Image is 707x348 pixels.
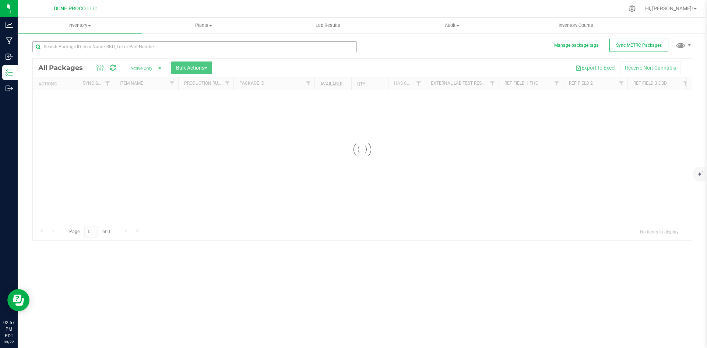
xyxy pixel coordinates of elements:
span: Audit [390,22,514,29]
button: Sync METRC Packages [609,39,668,52]
input: Search Package ID, Item Name, SKU, Lot or Part Number... [32,41,357,52]
inline-svg: Inventory [6,69,13,76]
iframe: Resource center [7,289,29,311]
inline-svg: Analytics [6,21,13,29]
p: 02:57 PM PDT [3,319,14,339]
a: Inventory [18,18,142,33]
a: Audit [390,18,514,33]
span: Hi, [PERSON_NAME]! [645,6,693,11]
inline-svg: Manufacturing [6,37,13,45]
a: Inventory Counts [514,18,638,33]
span: Inventory Counts [549,22,603,29]
span: Inventory [18,22,142,29]
span: Plants [142,22,265,29]
span: DUNE PROCO LLC [54,6,96,12]
div: Manage settings [627,5,637,12]
a: Lab Results [266,18,390,33]
p: 09/22 [3,339,14,345]
inline-svg: Outbound [6,85,13,92]
span: Sync METRC Packages [616,43,662,48]
button: Manage package tags [554,42,598,49]
span: Lab Results [306,22,350,29]
inline-svg: Inbound [6,53,13,60]
a: Plants [142,18,266,33]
